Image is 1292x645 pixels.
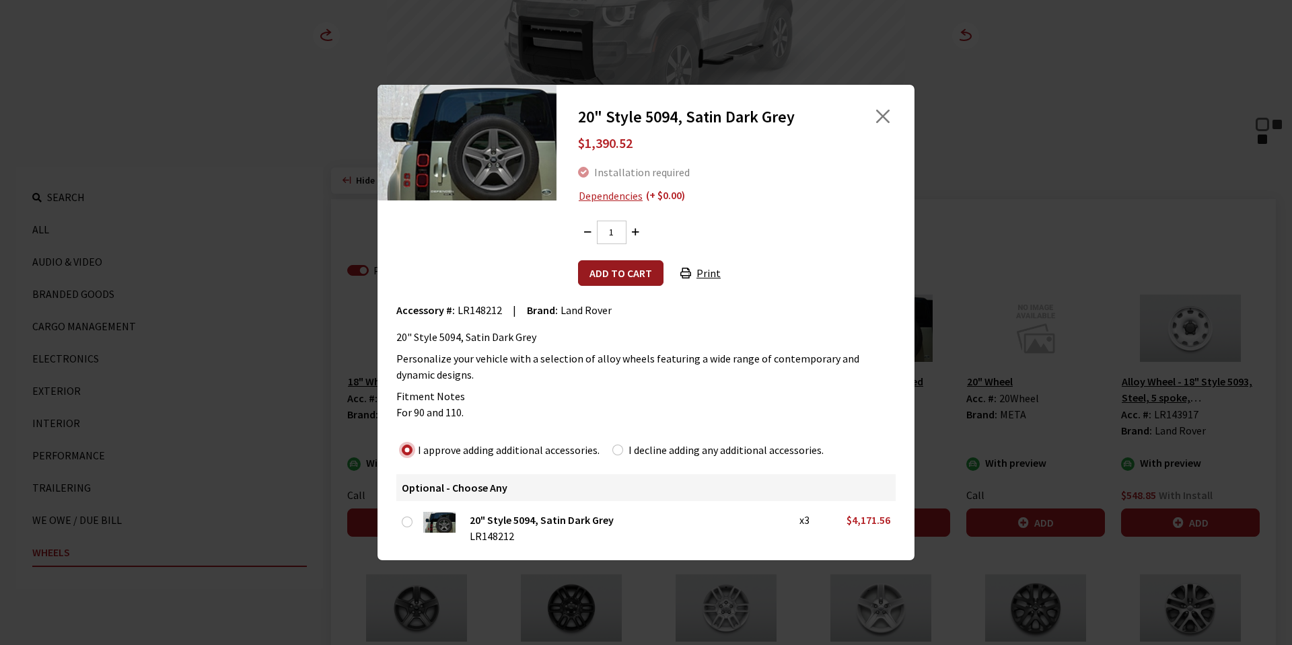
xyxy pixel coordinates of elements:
div: 20" Style 5094, Satin Dark Grey [396,329,896,345]
h2: 20" Style 5094, Satin Dark Grey [578,106,838,128]
div: $1,390.52 [578,128,893,159]
label: Fitment Notes [396,388,465,404]
button: Add to cart [578,260,663,286]
img: Image for 20" Style 5094, Satin Dark Grey [423,512,456,533]
label: Brand: [527,302,558,318]
label: I decline adding any additional accessories. [629,442,824,458]
button: Close [873,106,893,126]
img: Image for 20" Style 5094, Satin Dark Grey [378,84,557,200]
button: Print [669,260,732,286]
div: For 90 and 110. [396,404,896,420]
button: Dependencies [578,187,643,204]
span: | [513,303,516,317]
span: LR148212 [458,303,502,317]
label: I approve adding additional accessories. [418,442,600,458]
span: Land Rover [561,303,612,317]
div: LR148212 [470,528,783,544]
label: Accessory #: [396,302,455,318]
span: (+ $0.00) [646,187,685,204]
div: x3 [799,512,819,528]
span: Installation required [594,165,690,179]
div: $4,171.56 [835,512,890,528]
div: 20" Style 5094, Satin Dark Grey [470,512,783,528]
span: Optional - Choose Any [402,481,507,494]
div: Personalize your vehicle with a selection of alloy wheels featuring a wide range of contemporary ... [396,350,896,383]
